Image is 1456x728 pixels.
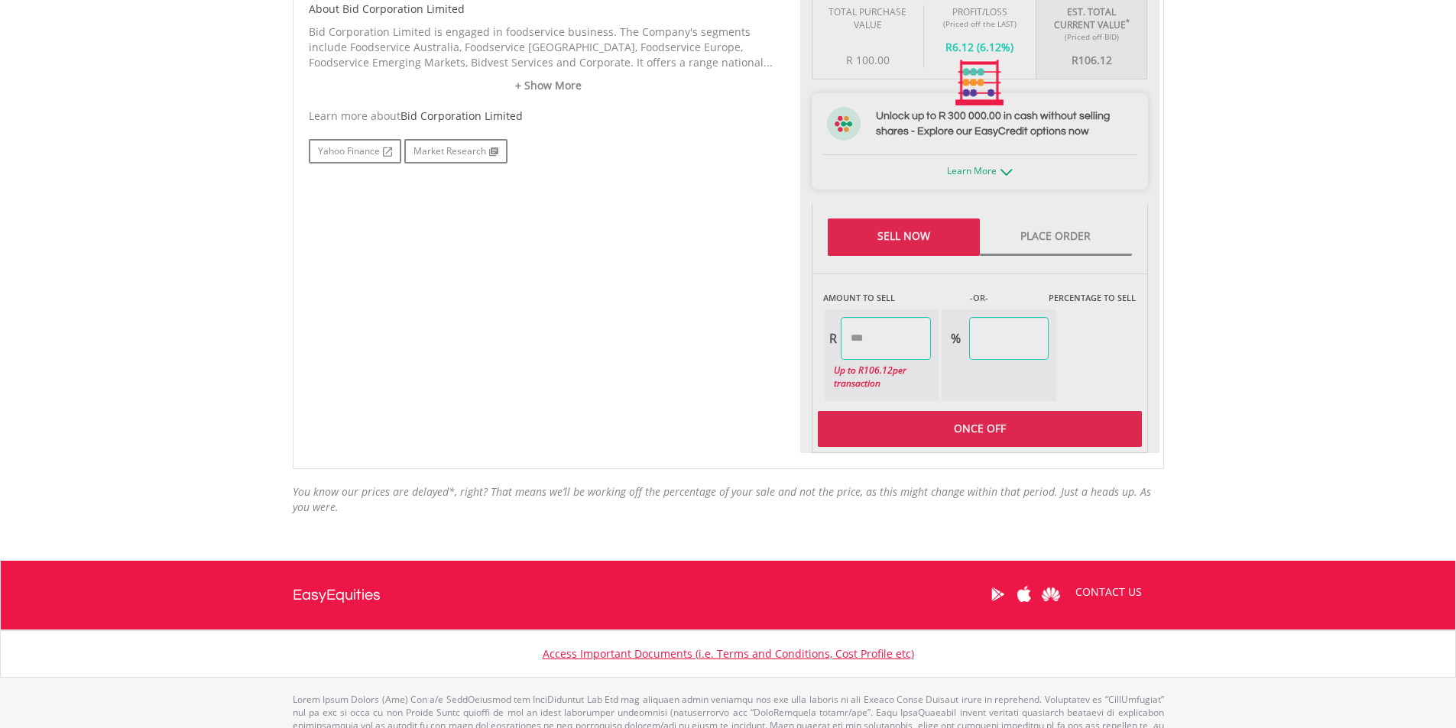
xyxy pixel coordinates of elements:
a: EasyEquities [293,561,381,629]
p: Bid Corporation Limited is engaged in foodservice business. The Company's segments include Foodse... [309,24,789,70]
a: CONTACT US [1065,571,1153,613]
a: + Show More [309,78,789,93]
a: Google Play [984,571,1011,618]
div: You know our prices are delayed*, right? That means we’ll be working off the percentage of your s... [293,484,1164,515]
div: Learn more about [309,108,789,124]
a: Market Research [404,139,507,163]
a: Huawei [1038,571,1065,618]
a: Access Important Documents (i.e. Terms and Conditions, Cost Profile etc) [543,646,914,661]
a: Yahoo Finance [309,139,401,163]
a: Apple [1011,571,1038,618]
span: Bid Corporation Limited [400,108,523,123]
h5: About Bid Corporation Limited [309,2,789,17]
